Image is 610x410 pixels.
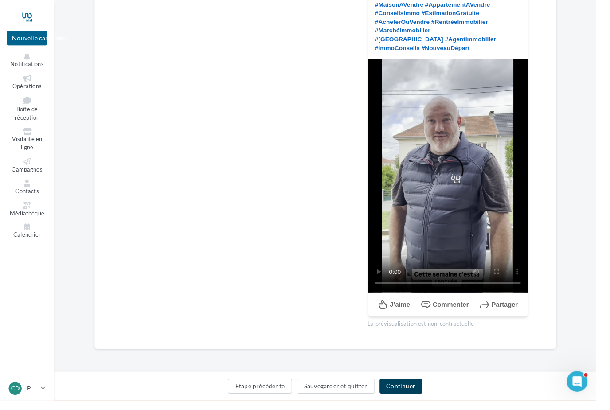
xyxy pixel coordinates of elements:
[12,170,43,177] span: Campagnes
[13,85,43,92] span: Opérations
[7,31,48,47] button: Nouvelle campagne
[12,139,43,155] span: Visibilité en ligne
[384,28,441,35] span: #MarchéImmobilier
[304,388,383,403] button: Sauvegarder et quitter
[435,1,501,8] span: #AppartementAVendre
[443,308,480,316] span: Commenter
[7,52,48,71] button: Notifications
[7,75,48,94] a: Opérations
[233,388,299,403] button: Étape précédente
[7,205,48,224] a: Médiathèque
[11,62,45,69] span: Notifications
[384,10,430,17] span: #ConseilsImmo
[431,10,490,17] span: #EstimationGratuite
[7,160,48,179] a: Campagnes
[10,215,46,222] span: Médiathèque
[580,380,601,401] iframe: Intercom live chat
[384,46,430,53] span: #ImmoConseils
[7,129,48,156] a: Visibilité en ligne
[384,37,454,44] span: #[GEOGRAPHIC_DATA]
[384,19,440,26] span: #AcheterOuVendre
[12,393,20,402] span: Cd
[399,308,420,316] span: J’aime
[14,237,42,244] span: Calendrier
[15,109,40,124] span: Boîte de réception
[503,308,530,316] span: Partager
[384,1,434,8] span: #MaisonAVendre
[16,192,40,199] span: Contacts
[26,393,38,402] p: [PERSON_NAME]
[7,97,48,125] a: Boîte de réception
[441,19,499,26] span: #RentréeImmobilier
[388,388,432,403] button: Continuer
[431,46,481,53] span: #NouveauDépart
[7,227,48,246] a: Calendrier
[7,389,48,406] a: Cd [PERSON_NAME]
[376,324,540,336] div: La prévisualisation est non-contractuelle
[7,182,48,201] a: Contacts
[455,37,508,44] span: #AgentImmobilier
